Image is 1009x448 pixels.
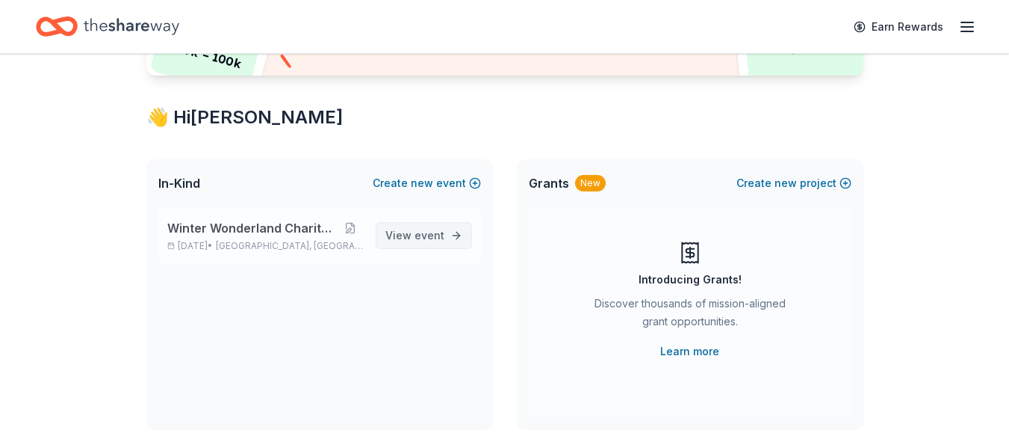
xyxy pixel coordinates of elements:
[385,227,444,245] span: View
[146,105,863,129] div: 👋 Hi [PERSON_NAME]
[736,174,851,192] button: Createnewproject
[774,174,797,192] span: new
[376,222,472,249] a: View event
[639,271,742,289] div: Introducing Grants!
[845,13,952,40] a: Earn Rewards
[158,174,200,192] span: In-Kind
[167,240,364,252] p: [DATE] •
[36,9,179,44] a: Home
[575,175,606,191] div: New
[373,174,481,192] button: Createnewevent
[589,295,792,337] div: Discover thousands of mission-aligned grant opportunities.
[660,343,719,360] a: Learn more
[415,229,444,242] span: event
[167,219,337,237] span: Winter Wonderland Charity Gala
[411,174,433,192] span: new
[529,174,569,192] span: Grants
[216,240,363,252] span: [GEOGRAPHIC_DATA], [GEOGRAPHIC_DATA]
